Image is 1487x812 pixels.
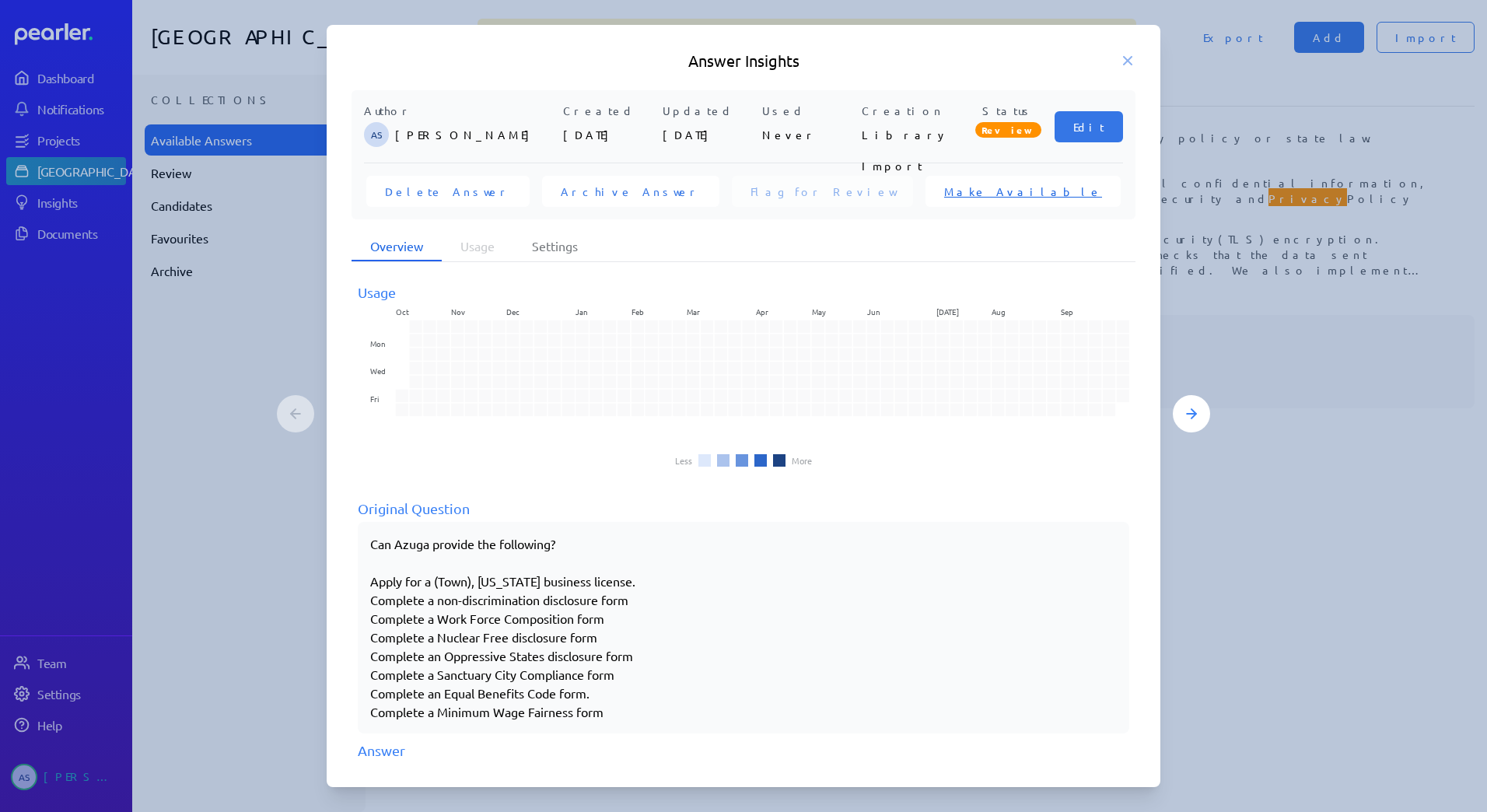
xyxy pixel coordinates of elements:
span: Flag for Review [750,184,894,199]
span: Delete Answer [385,184,511,199]
p: Creation [862,103,955,119]
p: Updated [663,103,756,119]
button: Archive Answer [542,176,719,207]
text: Dec [506,306,520,317]
p: [DATE] [663,119,756,150]
button: Edit [1055,111,1123,142]
span: Archive Answer [561,184,701,199]
li: Usage [442,232,513,261]
li: Overview [352,232,442,261]
span: Audrie Stefanini [364,122,389,147]
text: Feb [632,306,644,317]
text: Fri [370,393,379,404]
p: Never [762,119,855,150]
div: Usage [358,282,1129,303]
text: Apr [756,306,768,317]
p: [PERSON_NAME] [395,119,557,150]
p: Can Azuga provide the following? Apply for a (Town), [US_STATE] business license. Complete a non-... [370,534,1117,721]
li: More [792,456,812,465]
li: Less [675,456,692,465]
p: [DATE] [563,119,656,150]
text: Nov [451,306,465,317]
p: Status [961,103,1055,119]
text: Aug [992,306,1006,317]
div: Original Question [358,498,1129,519]
text: Jan [576,306,588,317]
text: Mon [370,338,386,349]
p: Used [762,103,855,119]
button: Delete Answer [366,176,530,207]
text: Sep [1061,306,1073,317]
p: Created [563,103,656,119]
button: Previous Answer [277,395,314,432]
div: Answer [358,740,1129,761]
span: Edit [1073,119,1104,135]
text: Mar [687,306,700,317]
text: Wed [370,365,386,376]
text: May [812,306,826,317]
button: Make Available [925,176,1121,207]
button: Next Answer [1173,395,1210,432]
p: Library Import [862,119,955,150]
span: Make Available [944,184,1102,199]
h5: Answer Insights [352,50,1135,72]
button: Flag for Review [732,176,913,207]
span: Review [975,122,1041,138]
text: [DATE] [936,306,959,317]
p: Author [364,103,557,119]
text: Oct [396,306,409,317]
li: Settings [513,232,597,261]
text: Jun [867,306,880,317]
